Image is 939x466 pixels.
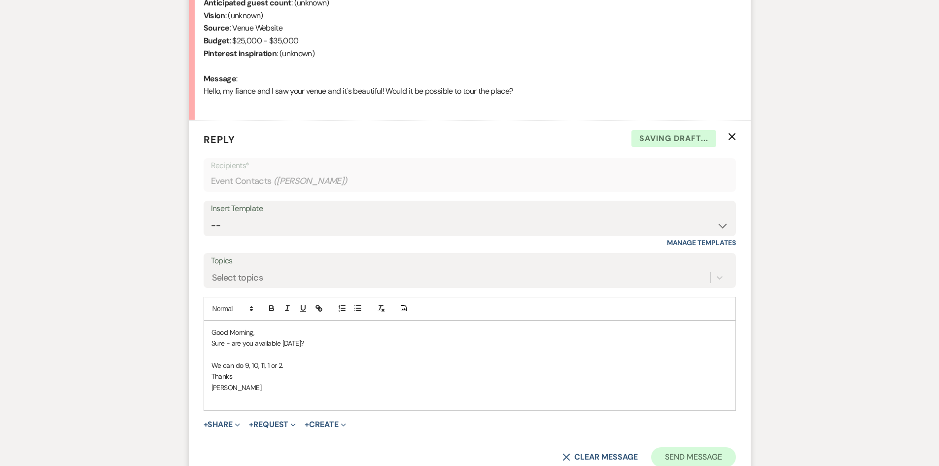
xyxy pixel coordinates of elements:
[204,421,241,429] button: Share
[204,10,225,21] b: Vision
[211,371,728,382] p: Thanks
[204,73,237,84] b: Message
[211,202,729,216] div: Insert Template
[211,159,729,172] p: Recipients*
[204,421,208,429] span: +
[631,130,716,147] span: Saving draft...
[204,48,277,59] b: Pinterest inspiration
[562,453,637,461] button: Clear message
[249,421,296,429] button: Request
[204,133,235,146] span: Reply
[305,421,346,429] button: Create
[211,172,729,191] div: Event Contacts
[249,421,253,429] span: +
[211,327,728,338] p: Good Morning,
[204,36,230,46] b: Budget
[211,360,728,371] p: We can do 9, 10, 11, 1 or 2.
[212,271,263,284] div: Select topics
[204,23,230,33] b: Source
[667,238,736,247] a: Manage Templates
[305,421,309,429] span: +
[211,338,728,349] p: Sure - are you available [DATE]?
[274,175,348,188] span: ( [PERSON_NAME] )
[211,254,729,268] label: Topics
[211,382,728,393] p: [PERSON_NAME]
